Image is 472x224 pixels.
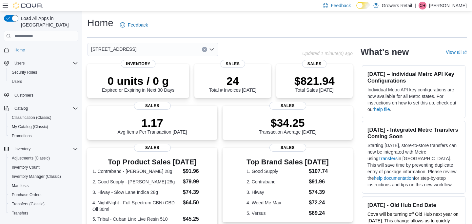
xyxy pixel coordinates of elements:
p: Growers Retail [382,2,412,9]
span: Promotions [12,133,32,139]
button: Promotions [7,131,81,140]
button: Inventory [1,144,81,154]
span: Inventory Manager (Classic) [9,173,78,180]
span: Inventory [14,146,30,152]
button: Users [7,77,81,86]
button: Catalog [12,104,30,112]
div: Total # Invoices [DATE] [209,74,256,93]
dd: $79.99 [183,178,212,186]
span: Users [9,78,78,85]
p: Updated 1 minute(s) ago [302,51,353,56]
span: Purchase Orders [9,191,78,199]
dt: 3. Hiway - Slow Lane Indica 28g [92,189,180,196]
dt: 2. Contraband [246,178,306,185]
a: Transfers (Classic) [9,200,47,208]
dt: 1. Contraband - [PERSON_NAME] 28g [92,168,180,175]
span: Catalog [14,106,28,111]
button: Inventory Count [7,163,81,172]
button: Open list of options [209,47,214,52]
span: Transfers [12,211,28,216]
span: Sales [269,102,306,110]
p: | [415,2,416,9]
span: Manifests [12,183,29,188]
span: Sales [220,60,245,68]
a: Feedback [117,18,150,31]
span: Promotions [9,132,78,140]
dd: $91.96 [183,167,212,175]
span: Sales [134,102,171,110]
button: Security Roles [7,68,81,77]
span: Inventory [12,145,78,153]
h2: What's new [361,47,409,57]
a: View allExternal link [446,49,467,55]
button: Users [12,59,27,67]
dd: $91.96 [309,178,329,186]
p: 0 units / 0 g [102,74,174,87]
button: Clear input [202,47,207,52]
span: Load All Apps in [GEOGRAPHIC_DATA] [18,15,78,28]
a: help documentation [374,176,414,181]
img: Cova [13,2,43,9]
dd: $69.24 [309,209,329,217]
dd: $74.39 [183,188,212,196]
span: Home [12,46,78,54]
div: Total Sales [DATE] [294,74,335,93]
span: Transfers (Classic) [12,201,45,207]
button: Customers [1,90,81,100]
button: Transfers [7,209,81,218]
span: Feedback [331,2,351,9]
a: Transfers [378,156,398,161]
p: [PERSON_NAME] [429,2,467,9]
span: Sales [134,144,171,152]
a: Classification (Classic) [9,114,54,121]
button: Home [1,45,81,55]
h1: Home [87,16,113,29]
button: Inventory [12,145,33,153]
button: Users [1,59,81,68]
span: Catalog [12,104,78,112]
span: Users [12,59,78,67]
span: Feedback [128,22,148,28]
dt: 4. Weed Me Max [246,199,306,206]
dt: 2. Good Supply - [PERSON_NAME] 28g [92,178,180,185]
span: My Catalog (Classic) [9,123,78,131]
dt: 4. NightNight - Full Spectrum CBN+CBD Oil 30ml [92,199,180,213]
div: Expired or Expiring in Next 30 Days [102,74,174,93]
a: Inventory Count [9,163,42,171]
span: Adjustments (Classic) [12,156,50,161]
a: Adjustments (Classic) [9,154,52,162]
span: Inventory Manager (Classic) [12,174,61,179]
span: Transfers [9,209,78,217]
span: Security Roles [12,70,37,75]
dd: $64.50 [183,199,212,207]
span: Users [12,79,22,84]
button: Inventory Manager (Classic) [7,172,81,181]
a: Promotions [9,132,34,140]
a: Security Roles [9,68,40,76]
span: Transfers (Classic) [9,200,78,208]
span: Classification (Classic) [9,114,78,121]
button: Classification (Classic) [7,113,81,122]
a: Purchase Orders [9,191,44,199]
span: Sales [302,60,327,68]
dd: $45.25 [183,215,212,223]
button: Transfers (Classic) [7,199,81,209]
dt: 1. Good Supply [246,168,306,175]
span: Home [14,47,25,53]
p: 24 [209,74,256,87]
p: Starting [DATE], store-to-store transfers can now be integrated with Metrc using in [GEOGRAPHIC_D... [367,142,460,188]
p: $34.25 [259,116,317,129]
span: Security Roles [9,68,78,76]
span: Customers [12,91,78,99]
h3: [DATE] - Integrated Metrc Transfers Coming Soon [367,126,460,140]
span: My Catalog (Classic) [12,124,48,129]
dd: $107.74 [309,167,329,175]
span: Manifests [9,182,78,190]
div: Transaction Average [DATE] [259,116,317,135]
span: CH [420,2,425,9]
svg: External link [463,50,467,54]
dd: $72.24 [309,199,329,207]
button: Adjustments (Classic) [7,154,81,163]
span: Adjustments (Classic) [9,154,78,162]
a: help file [374,107,390,112]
